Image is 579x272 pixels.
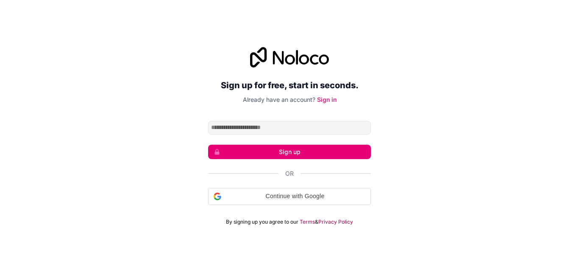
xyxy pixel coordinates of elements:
h2: Sign up for free, start in seconds. [208,78,371,93]
div: Continue with Google [208,188,371,205]
button: Sign up [208,145,371,159]
span: Or [285,169,294,178]
a: Terms [300,219,315,225]
input: Email address [208,121,371,135]
span: Continue with Google [225,192,365,201]
span: & [315,219,318,225]
span: By signing up you agree to our [226,219,298,225]
a: Privacy Policy [318,219,353,225]
span: Already have an account? [243,96,315,103]
a: Sign in [317,96,337,103]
